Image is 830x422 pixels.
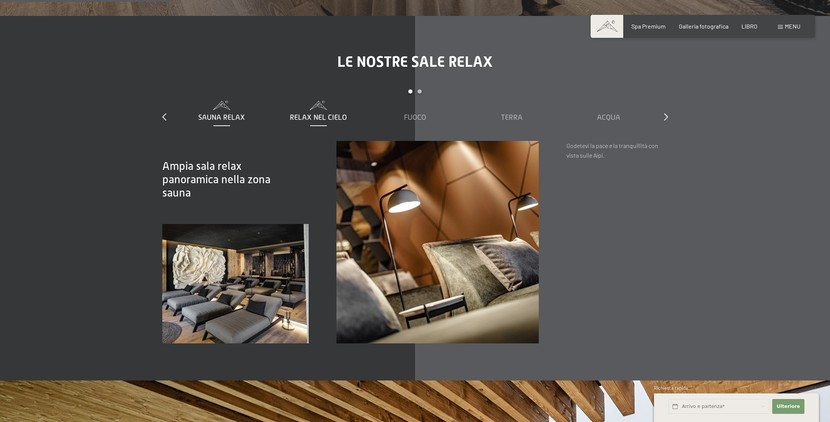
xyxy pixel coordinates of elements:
[631,23,665,30] a: Spa Premium
[785,23,800,30] font: menu
[173,89,657,101] div: Paginazione carosello
[679,23,728,30] a: Galleria fotografica
[501,113,522,121] font: Terra
[408,89,412,93] div: Pagina Carosello 1 (Diapositiva corrente)
[162,160,270,199] font: Ampia sala relax panoramica nella zona sauna
[772,399,804,414] button: Ulteriore
[198,113,245,121] font: Sauna Relax
[290,113,347,121] font: Relax nel cielo
[418,89,422,93] div: Carosello Pagina 2
[654,385,688,391] font: Richiesta rapida
[337,53,493,70] font: Le nostre sale relax
[741,23,757,30] a: LIBRO
[162,224,309,344] img: Sale relax - Chill Lounge - Hotel benessere - Valle Aurina - Schwarzenstein
[404,113,426,121] font: Fuoco
[777,403,800,409] font: Ulteriore
[567,142,658,159] font: Godetevi la pace e la tranquillità con vista sulle Alpi.
[597,113,620,121] font: Acqua
[336,141,539,343] img: Sale relax - Chill Lounge - Hotel benessere - Valle Aurina - Schwarzenstein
